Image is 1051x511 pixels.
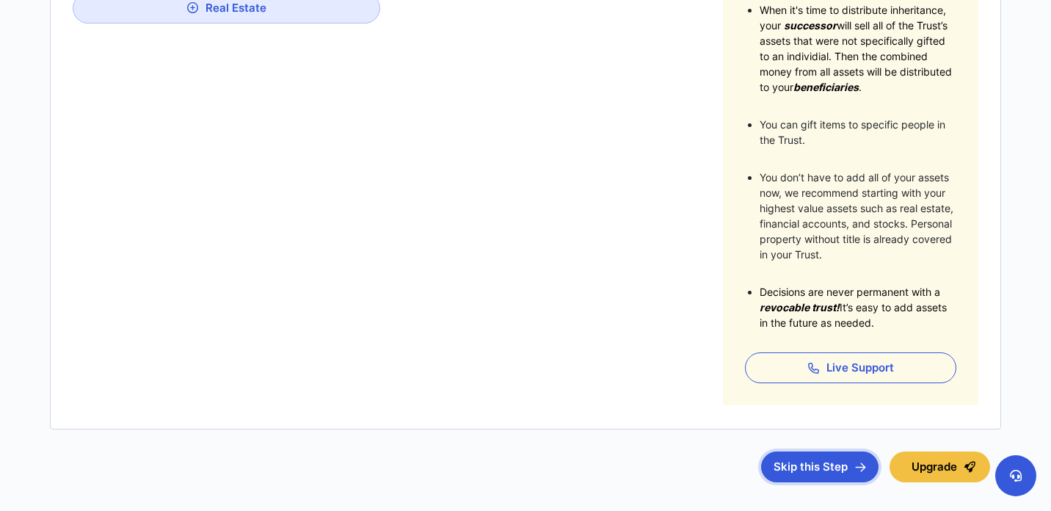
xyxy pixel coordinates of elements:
li: You can gift items to specific people in the Trust. [760,117,956,148]
span: Decisions are never permanent with a It’s easy to add assets in the future as needed. [760,286,947,329]
span: When it's time to distribute inheritance, your will sell all of the Trust’s assets that were not ... [760,4,952,93]
button: Live Support [745,352,956,383]
span: beneficiaries [793,81,859,93]
span: revocable trust! [760,301,840,314]
li: You don’t have to add all of your assets now, we recommend starting with your highest value asset... [760,170,956,262]
button: Upgrade [890,452,990,482]
span: successor [784,19,837,32]
button: Skip this Step [761,452,879,482]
